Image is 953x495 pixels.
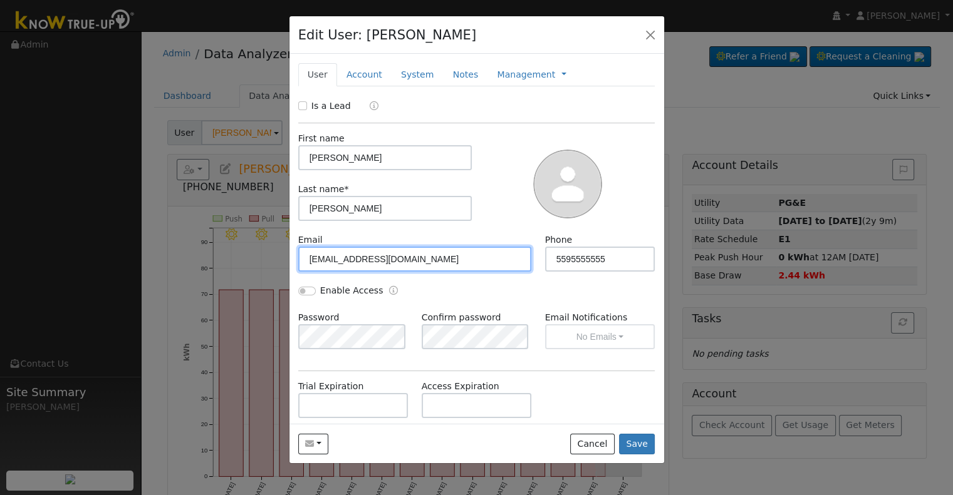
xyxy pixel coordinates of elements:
[298,434,329,455] button: fsc@smarterpower.net
[298,25,477,45] h4: Edit User: [PERSON_NAME]
[570,434,615,455] button: Cancel
[320,284,383,297] label: Enable Access
[298,63,337,86] a: User
[619,434,655,455] button: Save
[422,380,499,393] label: Access Expiration
[422,311,501,324] label: Confirm password
[298,183,349,196] label: Last name
[337,63,392,86] a: Account
[443,63,487,86] a: Notes
[545,311,655,324] label: Email Notifications
[344,184,348,194] span: Required
[389,284,398,299] a: Enable Access
[298,132,345,145] label: First name
[545,233,573,247] label: Phone
[311,100,351,113] label: Is a Lead
[497,68,555,81] a: Management
[298,380,364,393] label: Trial Expiration
[298,311,340,324] label: Password
[360,100,378,114] a: Lead
[298,101,307,110] input: Is a Lead
[392,63,444,86] a: System
[298,233,323,247] label: Email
